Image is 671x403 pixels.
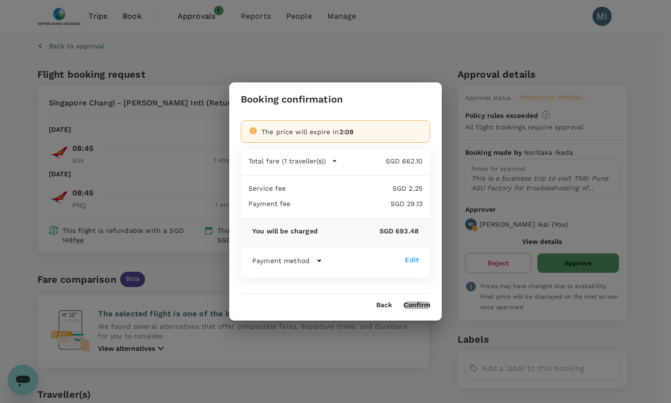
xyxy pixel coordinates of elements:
p: You will be charged [252,226,318,236]
button: Back [376,301,392,309]
span: 2:08 [339,128,354,136]
div: Edit [405,255,419,265]
p: Payment fee [248,199,291,208]
p: SGD 2.25 [286,184,423,193]
button: Confirm [403,301,430,309]
p: SGD 662.10 [337,156,423,166]
p: Service fee [248,184,286,193]
h3: Booking confirmation [241,94,343,105]
p: SGD 29.13 [291,199,423,208]
button: Total fare (1 traveller(s)) [248,156,337,166]
p: Total fare (1 traveller(s)) [248,156,326,166]
div: The price will expire in [261,127,422,137]
p: SGD 693.48 [318,226,419,236]
p: Payment method [252,256,310,265]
